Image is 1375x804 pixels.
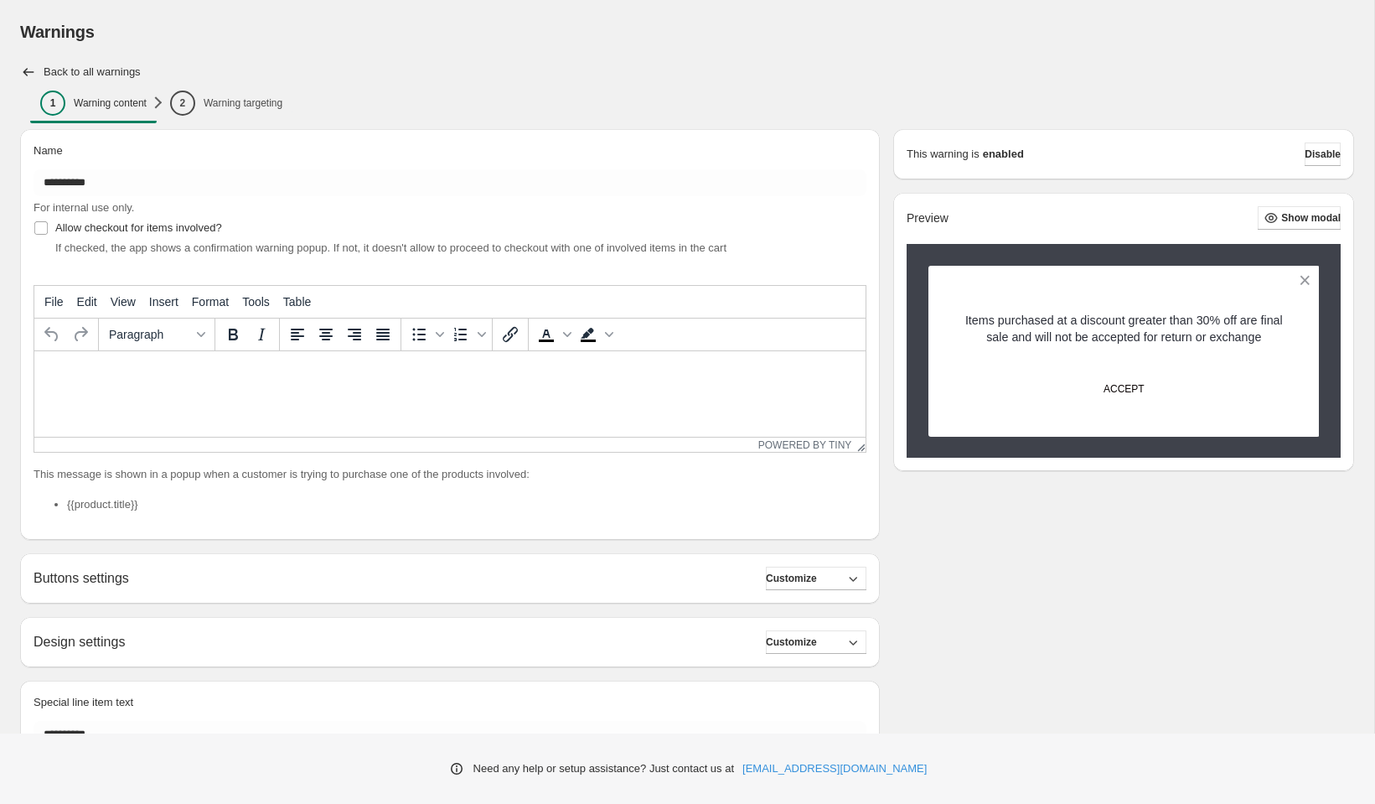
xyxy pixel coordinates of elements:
[742,760,927,777] a: [EMAIL_ADDRESS][DOMAIN_NAME]
[1258,206,1341,230] button: Show modal
[34,201,134,214] span: For internal use only.
[204,96,282,110] p: Warning targeting
[192,295,229,309] span: Format
[219,320,247,349] button: Bold
[369,320,397,349] button: Justify
[766,567,866,590] button: Customize
[102,320,211,349] button: Formats
[766,635,817,649] span: Customize
[1305,148,1341,161] span: Disable
[766,572,817,585] span: Customize
[34,351,866,437] iframe: Rich Text Area
[67,496,866,513] li: {{product.title}}
[447,320,488,349] div: Numbered list
[149,295,178,309] span: Insert
[34,144,63,157] span: Name
[532,320,574,349] div: Text color
[74,96,147,110] p: Warning content
[340,320,369,349] button: Align right
[283,320,312,349] button: Align left
[170,91,195,116] div: 2
[34,466,866,483] p: This message is shown in a popup when a customer is trying to purchase one of the products involved:
[247,320,276,349] button: Italic
[496,320,525,349] button: Insert/edit link
[1305,143,1341,166] button: Disable
[109,328,191,341] span: Paragraph
[44,295,64,309] span: File
[55,241,726,254] span: If checked, the app shows a confirmation warning popup. If not, it doesn't allow to proceed to ch...
[242,295,270,309] span: Tools
[405,320,447,349] div: Bullet list
[1078,371,1170,407] button: ACCEPT
[983,146,1024,163] strong: enabled
[312,320,340,349] button: Align center
[1281,211,1341,225] span: Show modal
[38,320,66,349] button: Undo
[55,221,222,234] span: Allow checkout for items involved?
[44,65,141,79] h2: Back to all warnings
[20,23,95,41] span: Warnings
[66,320,95,349] button: Redo
[851,438,866,452] div: Resize
[111,295,136,309] span: View
[766,630,866,654] button: Customize
[907,211,949,226] h2: Preview
[283,295,311,309] span: Table
[574,320,616,349] div: Background color
[34,696,133,708] span: Special line item text
[958,312,1290,345] p: Items purchased at a discount greater than 30% off are final sale and will not be accepted for re...
[34,634,125,650] h2: Design settings
[40,91,65,116] div: 1
[34,570,129,586] h2: Buttons settings
[758,439,852,451] a: Powered by Tiny
[77,295,97,309] span: Edit
[907,146,980,163] p: This warning is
